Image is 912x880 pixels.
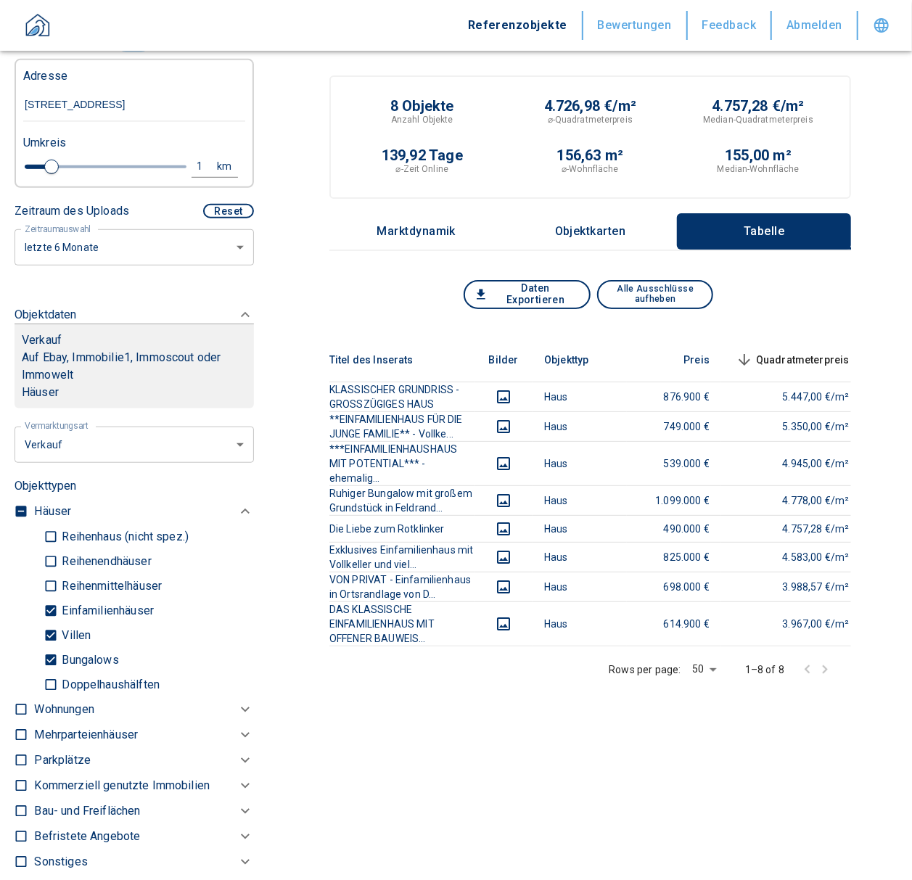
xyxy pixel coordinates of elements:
td: 825.000 € [627,542,721,572]
td: Haus [533,485,627,515]
th: DAS KLASSISCHE EINFAMILIENHAUS MIT OFFENER BAUWEIS... [329,601,475,646]
td: 5.350,00 €/m² [721,411,861,441]
div: ObjektdatenVerkaufAuf Ebay, Immobilie1, Immoscout oder ImmoweltHäuser [15,292,254,423]
button: 1km [192,156,238,178]
div: letzte 6 Monate [15,425,254,464]
button: images [486,548,521,566]
td: 4.757,28 €/m² [721,515,861,542]
th: Exklusives Einfamilienhaus mit Vollkeller und viel... [329,542,475,572]
p: Umkreis [23,134,66,152]
td: 4.778,00 €/m² [721,485,861,515]
td: 3.967,00 €/m² [721,601,861,646]
div: Bau- und Freiflächen [34,799,254,824]
button: images [486,455,521,472]
td: 614.900 € [627,601,721,646]
td: Haus [533,542,627,572]
p: ⌀-Quadratmeterpreis [548,113,633,126]
button: images [486,418,521,435]
p: Sonstiges [34,853,87,871]
td: Haus [533,411,627,441]
p: Objektkarten [554,225,627,238]
div: 1 [195,157,221,176]
td: 4.583,00 €/m² [721,542,861,572]
p: ⌀-Wohnfläche [562,163,618,176]
div: Parkplätze [34,748,254,773]
p: Reihenhaus (nicht spez.) [58,531,189,543]
button: images [486,388,521,406]
p: Bungalows [58,654,118,666]
td: 749.000 € [627,411,721,441]
td: Haus [533,515,627,542]
button: ProperBird Logo and Home Button [15,9,61,51]
p: Häuser [22,384,247,401]
button: images [486,615,521,633]
p: Objektdaten [15,306,77,324]
p: Verkauf [22,332,62,349]
th: KLASSISCHER GRUNDRISS - GROSSZÜGIGES HAUS [329,382,475,411]
p: 8 Objekte [390,99,454,113]
div: Häuser [34,499,254,525]
button: Bewertungen [583,11,688,40]
td: Haus [533,441,627,485]
p: Wohnungen [34,701,94,718]
td: 3.988,57 €/m² [721,572,861,601]
p: Befristete Angebote [34,828,140,845]
span: Preis [660,351,710,369]
button: Referenzobjekte [453,11,583,40]
div: Mehrparteienhäuser [34,723,254,748]
button: Daten Exportieren [464,280,591,309]
div: Sonstiges [34,850,254,875]
p: Doppelhaushälften [58,679,160,691]
th: Die Liebe zum Rotklinker [329,515,475,542]
p: Zeitraum des Uploads [15,202,129,220]
div: Kommerziell genutzte Immobilien [34,773,254,799]
p: Reihenendhäuser [58,556,151,567]
th: VON PRIVAT - Einfamilienhaus in Ortsrandlage von D... [329,572,475,601]
td: 876.900 € [627,382,721,411]
p: 139,92 Tage [382,148,463,163]
p: ⌀-Zeit Online [396,163,448,176]
span: Objekttyp [544,351,612,369]
td: Haus [533,572,627,601]
p: Parkplätze [34,752,91,769]
p: 1–8 of 8 [745,662,784,677]
p: Reihenmittelhäuser [58,580,162,592]
p: Mehrparteienhäuser [34,726,138,744]
div: 50 [687,659,722,680]
td: 698.000 € [627,572,721,601]
td: 1.099.000 € [627,485,721,515]
button: Feedback [688,11,773,40]
th: Bilder [475,338,533,382]
div: Befristete Angebote [34,824,254,850]
p: 4.757,28 €/m² [712,99,804,113]
div: wrapped label tabs example [329,213,851,250]
span: Quadratmeterpreis [733,351,850,369]
p: Einfamilienhäuser [58,605,154,617]
p: Adresse [23,67,67,85]
p: 4.726,98 €/m² [544,99,636,113]
button: Abmelden [772,11,858,40]
td: Haus [533,601,627,646]
p: Median-Wohnfläche [718,163,800,176]
th: ***EINFAMILIENHAUSHAUS MIT POTENTIAL*** - ehemalig... [329,441,475,485]
button: Alle Ausschlüsse aufheben [597,280,713,309]
button: Reset [203,204,254,218]
p: Rows per page: [609,662,681,677]
th: Titel des Inserats [329,338,475,382]
div: km [221,157,234,176]
td: 539.000 € [627,441,721,485]
p: Villen [58,630,91,641]
p: Tabelle [728,225,800,238]
div: Wohnungen [34,697,254,723]
p: Marktdynamik [377,225,456,238]
img: ProperBird Logo and Home Button [20,9,56,45]
p: Median-Quadratmeterpreis [703,113,813,126]
td: 5.447,00 €/m² [721,382,861,411]
th: **EINFAMILIENHAUS FÜR DIE JUNGE FAMILIE** - Vollke... [329,411,475,441]
p: Anzahl Objekte [391,113,453,126]
p: Bau- und Freiflächen [34,802,140,820]
td: 4.945,00 €/m² [721,441,861,485]
button: images [486,520,521,538]
td: 490.000 € [627,515,721,542]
